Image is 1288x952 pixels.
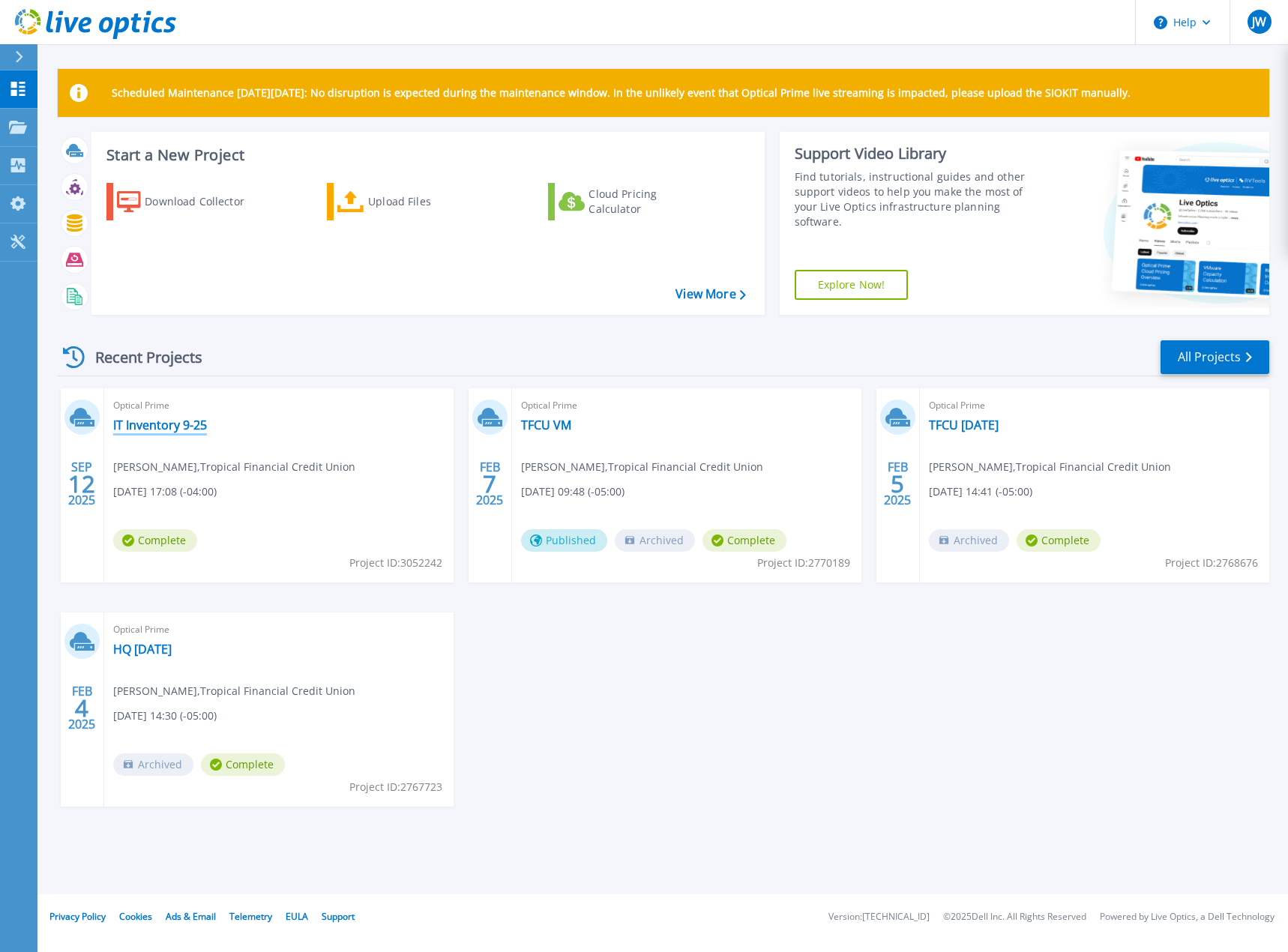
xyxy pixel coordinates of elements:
span: Optical Prime [113,621,445,638]
span: Project ID: 2768676 [1165,555,1258,571]
span: [DATE] 09:48 (-05:00) [521,483,625,500]
a: Cookies [119,910,152,923]
li: © 2025 Dell Inc. All Rights Reserved [943,912,1086,922]
div: Recent Projects [58,339,223,376]
span: [PERSON_NAME] , Tropical Financial Credit Union [113,683,355,699]
a: View More [675,287,745,301]
span: Project ID: 2767723 [349,779,442,795]
span: Complete [1017,529,1101,552]
div: Upload Files [368,187,488,217]
a: Explore Now! [795,270,909,300]
span: [PERSON_NAME] , Tropical Financial Credit Union [521,459,763,475]
a: Ads & Email [166,910,216,923]
span: Project ID: 3052242 [349,555,442,571]
a: Privacy Policy [49,910,106,923]
span: Optical Prime [521,397,852,414]
a: IT Inventory 9-25 [113,418,207,433]
div: FEB 2025 [67,681,96,735]
h3: Start a New Project [106,147,745,163]
a: Support [322,910,355,923]
div: FEB 2025 [475,457,504,511]
a: Download Collector [106,183,274,220]
span: Complete [113,529,197,552]
span: 4 [75,702,88,714]
a: Telemetry [229,910,272,923]
a: TFCU VM [521,418,571,433]
span: 7 [483,477,496,490]
a: HQ [DATE] [113,642,172,657]
div: SEP 2025 [67,457,96,511]
a: Cloud Pricing Calculator [548,183,715,220]
div: FEB 2025 [883,457,912,511]
div: Support Video Library [795,144,1043,163]
span: 5 [891,477,904,490]
span: Archived [615,529,695,552]
span: Optical Prime [929,397,1260,414]
div: Cloud Pricing Calculator [589,187,708,217]
div: Find tutorials, instructional guides and other support videos to help you make the most of your L... [795,169,1043,229]
span: Archived [113,753,193,776]
a: Upload Files [327,183,494,220]
span: Optical Prime [113,397,445,414]
span: Published [521,529,607,552]
a: All Projects [1161,340,1269,374]
span: 12 [68,477,95,490]
li: Powered by Live Optics, a Dell Technology [1100,912,1275,922]
span: JW [1252,16,1266,28]
a: EULA [286,910,308,923]
a: TFCU [DATE] [929,418,999,433]
span: [DATE] 17:08 (-04:00) [113,483,217,500]
li: Version: [TECHNICAL_ID] [828,912,930,922]
span: Complete [702,529,786,552]
span: [DATE] 14:30 (-05:00) [113,708,217,724]
span: [PERSON_NAME] , Tropical Financial Credit Union [113,459,355,475]
span: [DATE] 14:41 (-05:00) [929,483,1032,500]
span: Archived [929,529,1009,552]
span: Complete [201,753,285,776]
p: Scheduled Maintenance [DATE][DATE]: No disruption is expected during the maintenance window. In t... [112,87,1131,99]
span: [PERSON_NAME] , Tropical Financial Credit Union [929,459,1171,475]
div: Download Collector [145,187,265,217]
span: Project ID: 2770189 [757,555,850,571]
